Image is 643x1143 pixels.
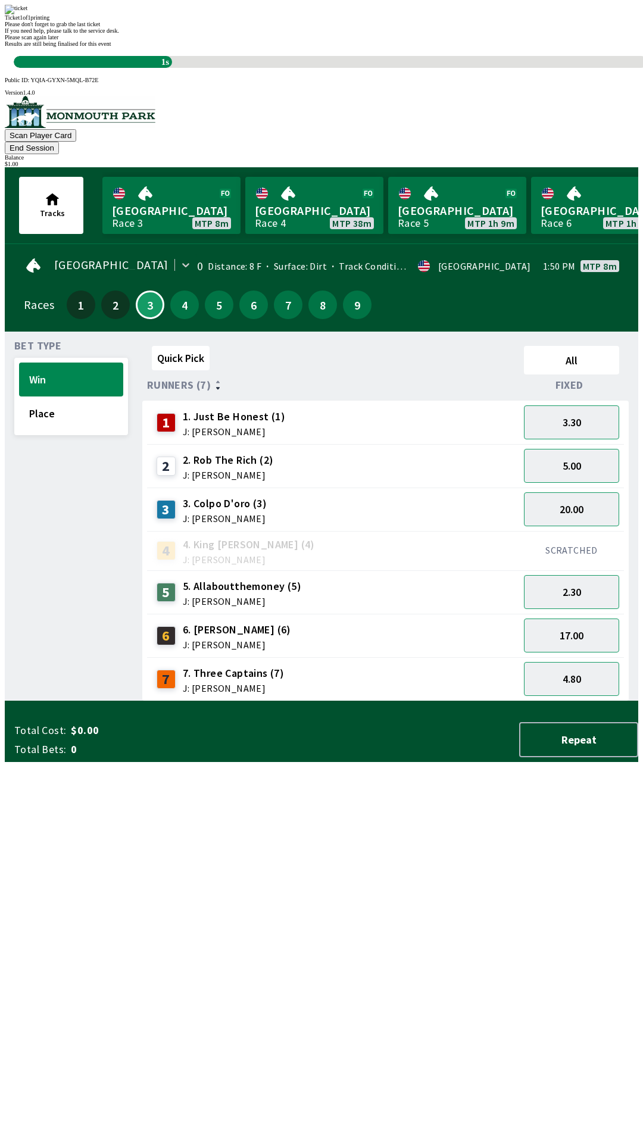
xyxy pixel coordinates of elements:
[183,452,274,468] span: 2. Rob The Rich (2)
[183,622,291,638] span: 6. [PERSON_NAME] (6)
[183,597,301,606] span: J: [PERSON_NAME]
[136,291,164,319] button: 3
[398,218,429,228] div: Race 5
[346,301,369,309] span: 9
[563,416,581,429] span: 3.30
[104,301,127,309] span: 2
[157,500,176,519] div: 3
[530,733,628,747] span: Repeat
[5,154,638,161] div: Balance
[158,54,172,70] span: 1s
[208,301,230,309] span: 5
[31,77,99,83] span: YQIA-GYXN-5MQL-B72E
[277,301,299,309] span: 7
[543,261,576,271] span: 1:50 PM
[19,396,123,430] button: Place
[255,218,286,228] div: Race 4
[183,514,267,523] span: J: [PERSON_NAME]
[308,291,337,319] button: 8
[467,218,514,228] span: MTP 1h 9m
[147,380,211,390] span: Runners (7)
[519,722,638,757] button: Repeat
[183,640,291,649] span: J: [PERSON_NAME]
[112,218,143,228] div: Race 3
[40,208,65,218] span: Tracks
[14,341,61,351] span: Bet Type
[560,629,583,642] span: 17.00
[519,379,624,391] div: Fixed
[147,379,519,391] div: Runners (7)
[183,579,301,594] span: 5. Allaboutthemoney (5)
[157,583,176,602] div: 5
[157,626,176,645] div: 6
[170,291,199,319] button: 4
[398,203,517,218] span: [GEOGRAPHIC_DATA]
[311,301,334,309] span: 8
[197,261,203,271] div: 0
[5,96,155,128] img: venue logo
[5,40,111,47] span: Results are still being finalised for this event
[563,585,581,599] span: 2.30
[140,302,160,308] span: 3
[5,129,76,142] button: Scan Player Card
[183,666,284,681] span: 7. Three Captains (7)
[183,496,267,511] span: 3. Colpo D'oro (3)
[157,541,176,560] div: 4
[5,77,638,83] div: Public ID:
[205,291,233,319] button: 5
[563,672,581,686] span: 4.80
[524,449,619,483] button: 5.00
[14,723,66,738] span: Total Cost:
[183,427,285,436] span: J: [PERSON_NAME]
[195,218,229,228] span: MTP 8m
[560,502,583,516] span: 20.00
[438,261,531,271] div: [GEOGRAPHIC_DATA]
[524,544,619,556] div: SCRATCHED
[101,291,130,319] button: 2
[5,14,638,21] div: Ticket 1 of 1 printing
[183,470,274,480] span: J: [PERSON_NAME]
[274,291,302,319] button: 7
[208,260,261,272] span: Distance: 8 F
[524,405,619,439] button: 3.30
[157,413,176,432] div: 1
[54,260,168,270] span: [GEOGRAPHIC_DATA]
[173,301,196,309] span: 4
[242,301,265,309] span: 6
[524,492,619,526] button: 20.00
[19,363,123,396] button: Win
[524,346,619,374] button: All
[24,300,54,310] div: Races
[5,89,638,96] div: Version 1.4.0
[524,662,619,696] button: 4.80
[5,34,638,40] div: Please scan again later
[5,21,638,27] div: Please don't forget to grab the last ticket
[152,346,210,370] button: Quick Pick
[183,409,285,424] span: 1. Just Be Honest (1)
[157,670,176,689] div: 7
[70,301,92,309] span: 1
[524,575,619,609] button: 2.30
[541,218,572,228] div: Race 6
[5,142,59,154] button: End Session
[555,380,583,390] span: Fixed
[332,218,372,228] span: MTP 38m
[563,459,581,473] span: 5.00
[102,177,241,234] a: [GEOGRAPHIC_DATA]Race 3MTP 8m
[29,407,113,420] span: Place
[388,177,526,234] a: [GEOGRAPHIC_DATA]Race 5MTP 1h 9m
[71,742,258,757] span: 0
[245,177,383,234] a: [GEOGRAPHIC_DATA]Race 4MTP 38m
[343,291,372,319] button: 9
[112,203,231,218] span: [GEOGRAPHIC_DATA]
[19,177,83,234] button: Tracks
[14,742,66,757] span: Total Bets:
[183,683,284,693] span: J: [PERSON_NAME]
[255,203,374,218] span: [GEOGRAPHIC_DATA]
[327,260,437,272] span: Track Condition: Heavy
[583,261,617,271] span: MTP 8m
[5,161,638,167] div: $ 1.00
[5,5,27,14] img: ticket
[5,27,119,34] span: If you need help, please talk to the service desk.
[183,555,315,564] span: J: [PERSON_NAME]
